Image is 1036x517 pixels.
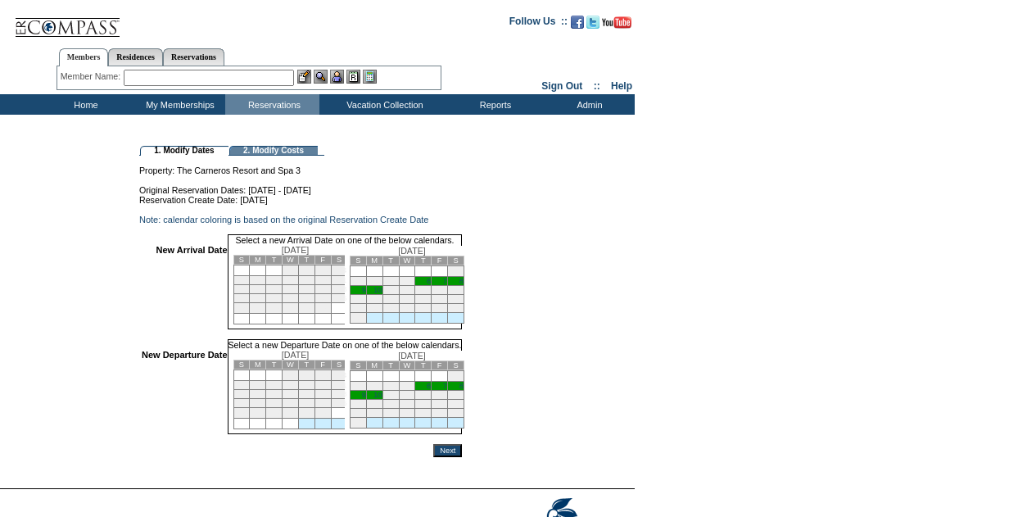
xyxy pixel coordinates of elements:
[297,70,311,84] img: b_edit.gif
[602,20,631,30] a: Subscribe to our YouTube Channel
[233,285,250,294] td: 12
[314,285,331,294] td: 17
[283,285,299,294] td: 15
[266,390,283,399] td: 14
[282,245,310,255] span: [DATE]
[362,286,366,294] a: 9
[350,256,366,265] td: S
[382,256,399,265] td: T
[314,361,331,370] td: F
[399,382,415,391] td: 5
[131,94,225,115] td: My Memberships
[233,361,250,370] td: S
[399,256,415,265] td: W
[571,16,584,29] img: Become our fan on Facebook
[282,350,310,360] span: [DATE]
[399,295,415,304] td: 19
[140,146,228,156] td: 1. Modify Dates
[266,303,283,314] td: 28
[382,277,399,286] td: 4
[350,277,366,286] td: 2
[228,339,463,350] td: Select a new Departure Date on one of the below calendars.
[139,156,462,175] td: Property: The Carneros Resort and Spa 3
[415,286,432,295] td: 13
[448,295,464,304] td: 22
[448,391,464,400] td: 15
[350,313,366,324] td: 30
[229,146,318,156] td: 2. Modify Costs
[331,256,347,265] td: S
[139,195,462,205] td: Reservation Create Date: [DATE]
[298,265,314,276] td: 2
[250,303,266,314] td: 27
[250,285,266,294] td: 13
[298,370,314,381] td: 2
[142,245,228,329] td: New Arrival Date
[233,303,250,314] td: 26
[350,382,366,391] td: 2
[283,265,299,276] td: 1
[233,276,250,285] td: 5
[283,256,299,265] td: W
[250,399,266,408] td: 20
[346,70,360,84] img: Reservations
[373,391,382,399] a: 10
[443,277,447,285] a: 7
[37,94,131,115] td: Home
[250,276,266,285] td: 6
[314,265,331,276] td: 3
[366,361,382,370] td: M
[314,381,331,390] td: 10
[139,175,462,195] td: Original Reservation Dates: [DATE] - [DATE]
[250,361,266,370] td: M
[446,94,541,115] td: Reports
[314,70,328,84] img: View
[432,361,448,370] td: F
[366,304,382,313] td: 24
[363,70,377,84] img: b_calculator.gif
[233,256,250,265] td: S
[330,70,344,84] img: Impersonate
[586,16,599,29] img: Follow us on Twitter
[314,399,331,408] td: 24
[399,361,415,370] td: W
[611,80,632,92] a: Help
[586,20,599,30] a: Follow us on Twitter
[283,408,299,419] td: 29
[314,276,331,285] td: 10
[448,266,464,277] td: 1
[399,409,415,418] td: 26
[382,304,399,313] td: 25
[298,390,314,399] td: 16
[298,294,314,303] td: 23
[250,381,266,390] td: 6
[283,361,299,370] td: W
[283,303,299,314] td: 29
[432,286,448,295] td: 14
[283,399,299,408] td: 22
[366,295,382,304] td: 17
[571,20,584,30] a: Become our fan on Facebook
[314,390,331,399] td: 17
[448,409,464,418] td: 29
[350,361,366,370] td: S
[283,381,299,390] td: 8
[331,370,347,381] td: 4
[228,234,463,245] td: Select a new Arrival Date on one of the below calendars.
[298,285,314,294] td: 16
[250,390,266,399] td: 13
[415,361,432,370] td: T
[509,14,568,34] td: Follow Us ::
[459,382,464,390] a: 8
[594,80,600,92] span: ::
[139,215,462,224] td: Note: calendar coloring is based on the original Reservation Create Date
[250,408,266,419] td: 27
[399,277,415,286] td: 5
[432,304,448,313] td: 28
[314,256,331,265] td: F
[432,391,448,400] td: 14
[366,400,382,409] td: 17
[283,370,299,381] td: 1
[314,408,331,419] td: 31
[350,409,366,418] td: 23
